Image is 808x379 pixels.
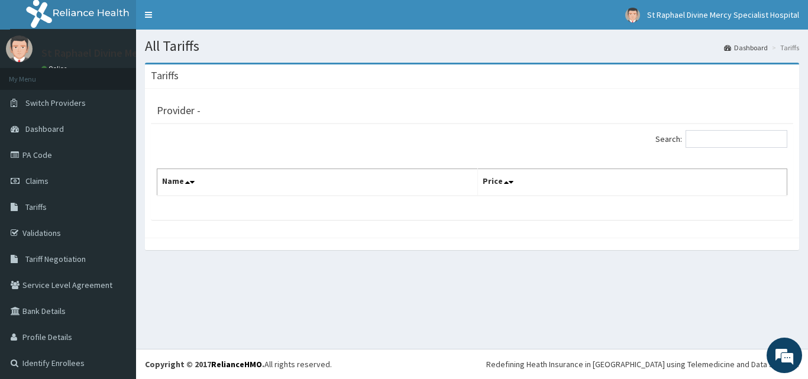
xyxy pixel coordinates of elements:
a: RelianceHMO [211,359,262,370]
span: Claims [25,176,49,186]
span: Switch Providers [25,98,86,108]
img: User Image [6,35,33,62]
img: User Image [625,8,640,22]
h3: Provider - [157,105,201,116]
h1: All Tariffs [145,38,799,54]
strong: Copyright © 2017 . [145,359,264,370]
th: Price [478,169,787,196]
span: Dashboard [25,124,64,134]
li: Tariffs [769,43,799,53]
a: Dashboard [724,43,768,53]
a: Online [41,64,70,73]
input: Search: [686,130,787,148]
div: Redefining Heath Insurance in [GEOGRAPHIC_DATA] using Telemedicine and Data Science! [486,358,799,370]
h3: Tariffs [151,70,179,81]
label: Search: [655,130,787,148]
footer: All rights reserved. [136,349,808,379]
p: St Raphael Divine Mercy Specialist Hospital [41,48,241,59]
th: Name [157,169,478,196]
span: Tariff Negotiation [25,254,86,264]
span: Tariffs [25,202,47,212]
span: St Raphael Divine Mercy Specialist Hospital [647,9,799,20]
